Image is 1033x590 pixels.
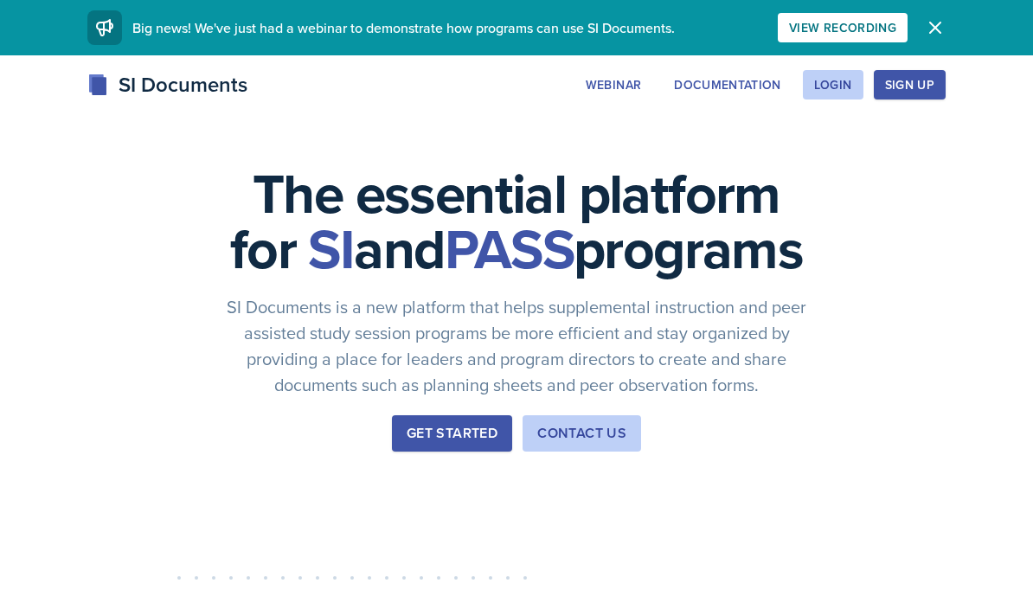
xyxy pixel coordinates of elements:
button: Get Started [392,415,512,452]
span: Big news! We've just had a webinar to demonstrate how programs can use SI Documents. [132,18,675,37]
button: View Recording [778,13,908,42]
div: Documentation [674,78,781,92]
div: Login [814,78,852,92]
div: SI Documents [87,69,247,100]
button: Login [803,70,863,99]
div: Get Started [407,423,497,444]
button: Webinar [574,70,652,99]
div: View Recording [789,21,896,35]
button: Documentation [663,70,792,99]
div: Contact Us [537,423,626,444]
div: Sign Up [885,78,934,92]
button: Sign Up [874,70,946,99]
button: Contact Us [523,415,641,452]
div: Webinar [586,78,641,92]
